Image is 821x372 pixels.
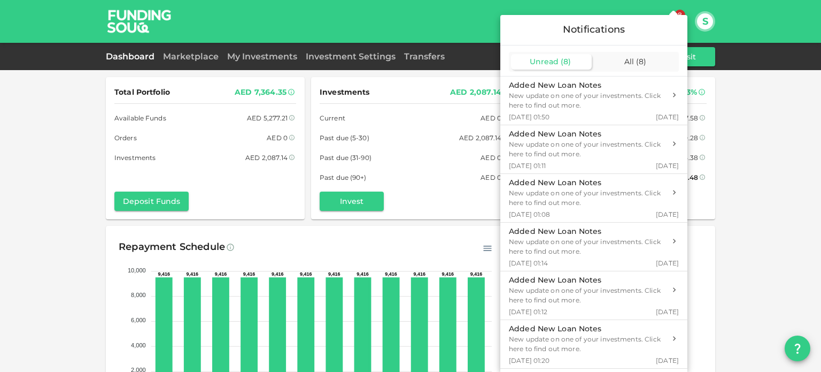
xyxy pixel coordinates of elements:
[656,161,679,170] span: [DATE]
[656,356,679,365] span: [DATE]
[656,259,679,268] span: [DATE]
[509,307,548,316] span: [DATE] 01:12
[509,177,665,188] div: Added New Loan Notes
[530,57,559,66] span: Unread
[509,112,550,122] span: [DATE] 01:50
[509,237,665,256] div: New update on one of your investments. Click here to find out more.
[509,91,665,110] div: New update on one of your investments. Click here to find out more.
[509,286,665,305] div: New update on one of your investments. Click here to find out more.
[509,210,551,219] span: [DATE] 01:08
[509,128,665,140] div: Added New Loan Notes
[636,57,646,66] span: ( 8 )
[509,161,546,170] span: [DATE] 01:11
[656,307,679,316] span: [DATE]
[563,24,625,35] span: Notifications
[509,140,665,159] div: New update on one of your investments. Click here to find out more.
[509,80,665,91] div: Added New Loan Notes
[509,259,548,268] span: [DATE] 01:14
[509,188,665,208] div: New update on one of your investments. Click here to find out more.
[509,323,665,335] div: Added New Loan Notes
[509,356,550,365] span: [DATE] 01:20
[509,226,665,237] div: Added New Loan Notes
[509,335,665,354] div: New update on one of your investments. Click here to find out more.
[624,57,634,66] span: All
[656,210,679,219] span: [DATE]
[656,112,679,122] span: [DATE]
[561,57,571,66] span: ( 8 )
[509,275,665,286] div: Added New Loan Notes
